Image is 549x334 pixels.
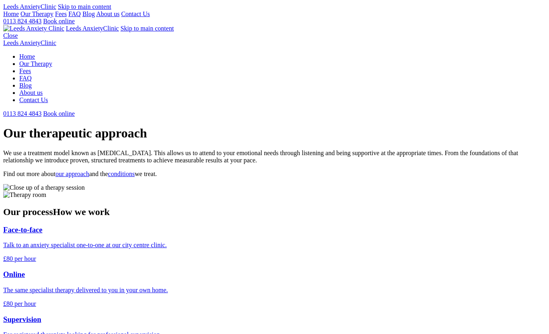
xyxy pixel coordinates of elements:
a: Blog [82,10,95,17]
span: Our process [3,207,53,217]
a: Fees [55,10,67,17]
h3: Face-to-face [3,225,546,234]
h2: How we work [3,207,546,217]
a: Book online [43,18,75,25]
a: Leeds AnxietyClinic [3,39,56,46]
p: Find out more about and the we treat. [3,170,546,178]
img: Leeds Anxiety Clinic [3,25,64,32]
p: The same specialist therapy delivered to you in your own home. [3,287,546,294]
a: FAQ [19,75,32,82]
p: Talk to an anxiety specialist one-to-one at our city centre clinic. [3,242,546,249]
a: our approach [55,170,89,177]
a: Our Therapy [20,10,53,17]
a: Our Therapy [19,60,52,67]
span: Leeds Anxiety [66,25,103,32]
h3: Supervision [3,315,546,324]
img: Close up of a therapy session [3,184,85,191]
a: 0113 824 4843 [3,110,41,117]
a: Skip to main content [58,3,111,10]
a: Face-to-face Talk to an anxiety specialist one-to-one at our city centre clinic. £80 per hour [3,225,546,263]
h3: Online [3,270,546,279]
a: Contact Us [19,96,48,103]
span: Leeds Anxiety [3,39,41,46]
h1: Our therapeutic approach [3,126,546,141]
a: Fees [19,68,31,74]
p: We use a treatment model known as [MEDICAL_DATA]. This allows us to attend to your emotional need... [3,150,546,164]
a: Close [3,32,18,39]
a: conditions [108,170,135,177]
a: About us [19,89,43,96]
a: FAQ [68,10,81,17]
a: Online The same specialist therapy delivered to you in your own home. £80 per hour [3,270,546,307]
a: Blog [19,82,32,89]
a: Skip to main content [120,25,174,32]
span: Leeds Anxiety [3,3,41,10]
a: 0113 824 4843 [3,18,41,25]
a: Leeds AnxietyClinic [3,3,56,10]
a: Leeds AnxietyClinic [66,25,119,32]
a: About us [96,10,119,17]
a: Contact Us [121,10,150,17]
a: Book online [43,110,75,117]
a: Home [3,10,19,17]
p: £80 per hour [3,300,546,307]
img: Therapy room [3,191,46,199]
a: Home [19,53,35,60]
p: £80 per hour [3,255,546,262]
